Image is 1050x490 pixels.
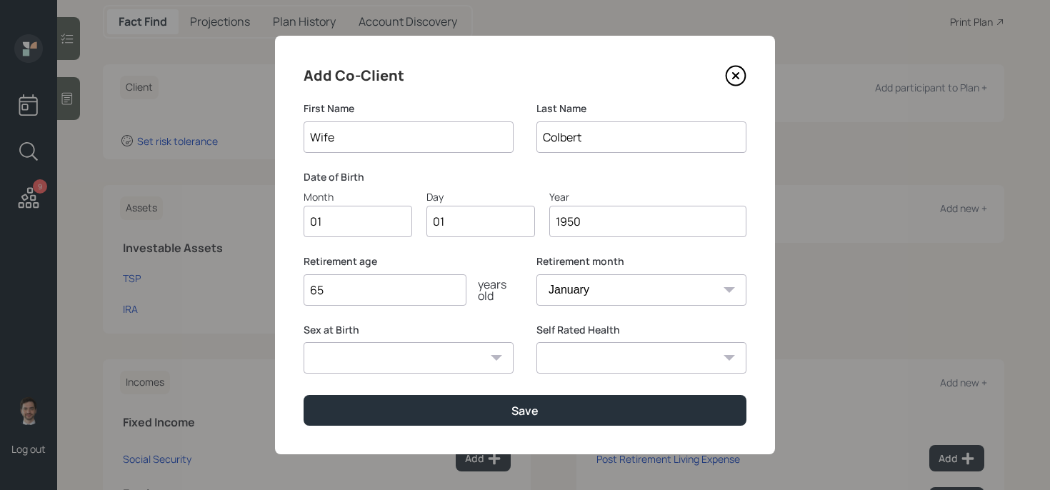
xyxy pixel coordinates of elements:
[536,101,746,116] label: Last Name
[304,206,412,237] input: Month
[549,189,746,204] div: Year
[466,279,514,301] div: years old
[536,323,746,337] label: Self Rated Health
[304,254,514,269] label: Retirement age
[426,206,535,237] input: Day
[304,64,404,87] h4: Add Co-Client
[426,189,535,204] div: Day
[511,403,539,419] div: Save
[549,206,746,237] input: Year
[304,395,746,426] button: Save
[536,254,746,269] label: Retirement month
[304,189,412,204] div: Month
[304,170,746,184] label: Date of Birth
[304,101,514,116] label: First Name
[304,323,514,337] label: Sex at Birth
